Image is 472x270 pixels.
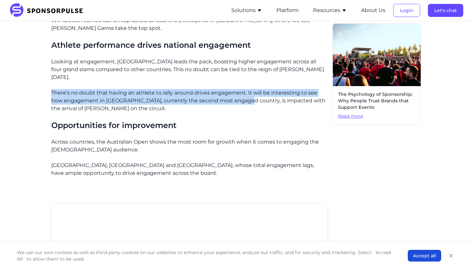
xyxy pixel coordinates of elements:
button: Platform [276,6,299,14]
img: SponsorPulse [9,3,88,18]
p: Looking at engagement, [GEOGRAPHIC_DATA] leads the pack, boasting higher engagement across all fo... [51,58,327,81]
button: Solutions [231,6,262,14]
p: There’s no doubt that having an athlete to rally around drives engagement. It will be interesting... [51,89,327,112]
p: Across countries, the Australian Open shows the most room for growth when it comes to engaging th... [51,138,327,154]
button: Login [393,4,420,17]
button: Resources [313,6,347,14]
iframe: Chat Widget [440,239,472,270]
a: Let's chat [428,7,463,13]
h3: Athlete performance drives national engagement [51,40,327,50]
p: [GEOGRAPHIC_DATA], [GEOGRAPHIC_DATA] and [GEOGRAPHIC_DATA], whose total engagement lags, have amp... [51,161,327,177]
p: Wimbledon comes out on top across all countries, except for in [GEOGRAPHIC_DATA], where we see [P... [51,17,327,32]
button: Accept all [408,250,441,262]
a: Platform [276,7,299,13]
span: The Psychology of Sponsorship: Why People Trust Brands that Support Events [338,91,416,110]
p: We use our own cookies as well as third-party cookies on our websites to enhance your experience,... [17,249,395,262]
button: About Us [361,6,385,14]
a: Login [393,7,420,13]
a: The Psychology of Sponsorship: Why People Trust Brands that Support EventsRead more [333,23,421,125]
span: Read more [338,113,416,120]
button: Let's chat [428,4,463,17]
a: About Us [361,7,385,13]
h3: Opportunities for improvement [51,120,327,130]
div: Widget de chat [440,239,472,270]
img: Sebastian Pociecha courtesy of Unsplash [333,24,421,86]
